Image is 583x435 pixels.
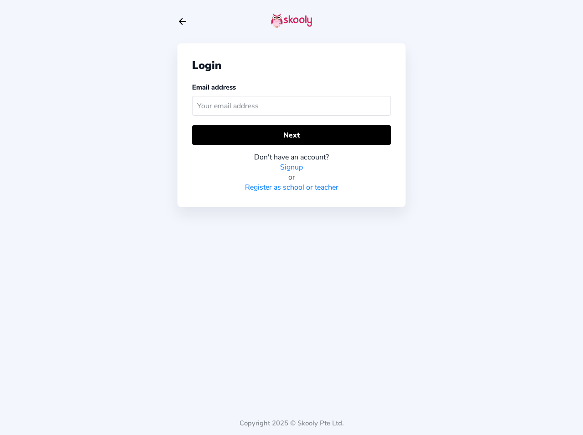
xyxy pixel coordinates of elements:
[192,172,391,182] div: or
[192,96,391,116] input: Your email address
[245,182,338,192] a: Register as school or teacher
[280,162,303,172] a: Signup
[192,58,391,73] div: Login
[192,125,391,145] button: Next
[177,16,187,27] button: arrow back outline
[271,13,312,28] img: skooly-logo.png
[192,152,391,162] div: Don't have an account?
[192,83,236,92] label: Email address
